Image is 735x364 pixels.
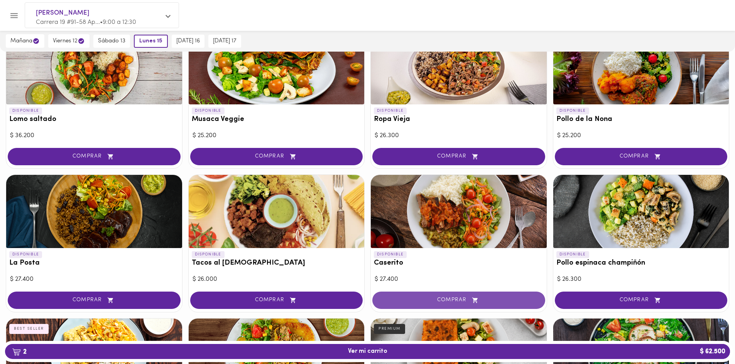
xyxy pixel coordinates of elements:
h3: Ropa Vieja [374,116,544,124]
p: DISPONIBLE [374,251,407,258]
span: COMPRAR [564,297,718,304]
button: lunes 15 [134,35,168,48]
span: Carrera 19 #91-58 Ap... • 9:00 a 12:30 [36,19,136,25]
img: cart.png [12,348,21,356]
span: COMPRAR [17,297,171,304]
button: [DATE] 16 [172,35,204,48]
h3: Tacos al [DEMOGRAPHIC_DATA] [192,259,362,267]
div: BEST SELLER [9,324,49,334]
button: COMPRAR [555,292,728,309]
span: COMPRAR [200,153,353,160]
button: COMPRAR [372,292,545,309]
div: PREMIUM [374,324,405,334]
span: COMPRAR [382,153,536,160]
button: sábado 13 [93,35,130,48]
button: mañana [6,34,44,48]
div: Lomo saltado [6,31,182,104]
h3: La Posta [9,259,179,267]
div: Caserito [371,175,547,248]
span: [DATE] 16 [176,38,200,45]
span: COMPRAR [564,153,718,160]
div: $ 36.200 [10,131,178,140]
button: [DATE] 17 [208,35,241,48]
div: La Posta [6,175,182,248]
span: [PERSON_NAME] [36,8,160,18]
div: Ropa Vieja [371,31,547,104]
div: $ 26.300 [557,275,725,284]
p: DISPONIBLE [192,107,225,114]
h3: Musaca Veggie [192,116,362,124]
button: viernes 12 [48,34,90,48]
iframe: Messagebird Livechat Widget [690,319,727,356]
h3: Lomo saltado [9,116,179,124]
span: [DATE] 17 [213,38,237,45]
div: $ 27.400 [375,275,543,284]
p: DISPONIBLE [192,251,225,258]
button: COMPRAR [372,148,545,165]
div: $ 26.300 [375,131,543,140]
span: sábado 13 [98,38,125,45]
p: DISPONIBLE [9,251,42,258]
div: $ 26.000 [193,275,361,284]
span: lunes 15 [139,38,162,45]
span: COMPRAR [382,297,536,304]
span: mañana [10,37,40,45]
div: $ 27.400 [10,275,178,284]
h3: Pollo de la Nona [556,116,726,124]
div: Musaca Veggie [189,31,365,104]
button: 2Ver mi carrito$ 62.500 [5,344,730,359]
button: COMPRAR [190,292,363,309]
span: viernes 12 [53,37,85,45]
h3: Caserito [374,259,544,267]
span: Ver mi carrito [348,348,387,355]
span: COMPRAR [17,153,171,160]
div: $ 25.200 [193,131,361,140]
button: COMPRAR [555,148,728,165]
p: DISPONIBLE [9,107,42,114]
button: COMPRAR [8,292,181,309]
div: Tacos al Pastor [189,175,365,248]
button: Menu [5,6,24,25]
button: COMPRAR [8,148,181,165]
button: COMPRAR [190,148,363,165]
span: COMPRAR [200,297,353,304]
b: 2 [7,347,31,357]
div: Pollo de la Nona [553,31,729,104]
p: DISPONIBLE [374,107,407,114]
div: Pollo espinaca champiñón [553,175,729,248]
h3: Pollo espinaca champiñón [556,259,726,267]
div: $ 25.200 [557,131,725,140]
p: DISPONIBLE [556,251,589,258]
p: DISPONIBLE [556,107,589,114]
